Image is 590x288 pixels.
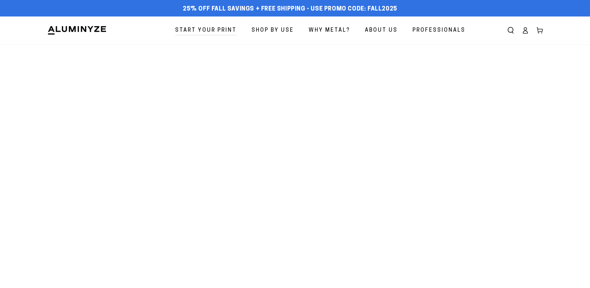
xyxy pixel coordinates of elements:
[47,25,107,35] img: Aluminyze
[183,6,397,13] span: 25% off FALL Savings + Free Shipping - Use Promo Code: FALL2025
[413,26,465,35] span: Professionals
[304,22,355,39] a: Why Metal?
[170,22,242,39] a: Start Your Print
[247,22,299,39] a: Shop By Use
[309,26,350,35] span: Why Metal?
[360,22,403,39] a: About Us
[503,23,518,38] summary: Search our site
[252,26,294,35] span: Shop By Use
[175,26,237,35] span: Start Your Print
[408,22,470,39] a: Professionals
[365,26,398,35] span: About Us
